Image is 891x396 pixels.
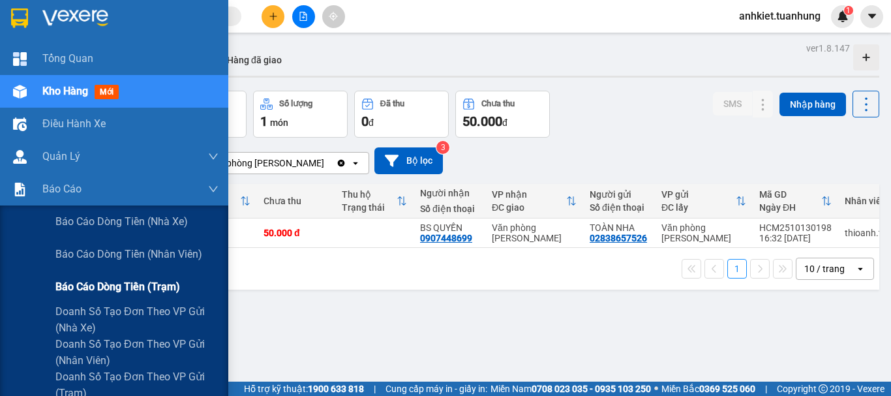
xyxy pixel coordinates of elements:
button: Nhập hàng [779,93,846,116]
div: 16:32 [DATE] [759,233,832,243]
li: 02839.63.63.63 [6,45,249,61]
div: Mã GD [759,189,821,200]
span: Báo cáo dòng tiền (nhân viên) [55,246,202,262]
div: Văn phòng [PERSON_NAME] [492,222,577,243]
div: HCM2510130198 [759,222,832,233]
div: Số điện thoại [420,204,479,214]
span: down [208,184,219,194]
span: 1 [846,6,851,15]
span: file-add [299,12,308,21]
span: Hỗ trợ kỹ thuật: [244,382,364,396]
th: Toggle SortBy [485,184,583,219]
button: aim [322,5,345,28]
button: Bộ lọc [374,147,443,174]
span: 50.000 [462,114,502,129]
span: aim [329,12,338,21]
sup: 1 [844,6,853,15]
div: VP gửi [661,189,736,200]
span: Miền Bắc [661,382,755,396]
div: VP nhận [492,189,566,200]
svg: open [855,264,866,274]
span: Doanh số tạo đơn theo VP gửi (nhân viên) [55,336,219,369]
button: plus [262,5,284,28]
b: [PERSON_NAME] [75,8,185,25]
span: down [208,151,219,162]
div: Chưa thu [264,196,329,206]
span: 1 [260,114,267,129]
div: Văn phòng [PERSON_NAME] [661,222,746,243]
span: | [765,382,767,396]
div: Số lượng [279,99,312,108]
img: solution-icon [13,183,27,196]
span: environment [75,31,85,42]
span: đ [502,117,507,128]
button: Số lượng1món [253,91,348,138]
span: mới [95,85,119,99]
strong: 0369 525 060 [699,384,755,394]
div: Văn phòng [PERSON_NAME] [208,157,324,170]
span: plus [269,12,278,21]
img: warehouse-icon [13,117,27,131]
div: Người nhận [420,188,479,198]
div: Số điện thoại [590,202,648,213]
span: | [374,382,376,396]
img: icon-new-feature [837,10,849,22]
div: 02838657526 [590,233,647,243]
button: Chưa thu50.000đ [455,91,550,138]
div: Đã thu [380,99,404,108]
span: ⚪️ [654,386,658,391]
span: đ [369,117,374,128]
span: Báo cáo dòng tiền (nhà xe) [55,213,188,230]
svg: Clear value [336,158,346,168]
span: Miền Nam [491,382,651,396]
span: Doanh số tạo đơn theo VP gửi (nhà xe) [55,303,219,336]
strong: 0708 023 035 - 0935 103 250 [532,384,651,394]
input: Selected Văn phòng Tắc Vân. [325,157,327,170]
span: Báo cáo [42,181,82,197]
span: caret-down [866,10,878,22]
span: copyright [819,384,828,393]
button: Hàng đã giao [217,44,292,76]
div: Người gửi [590,189,648,200]
li: 85 [PERSON_NAME] [6,29,249,45]
button: file-add [292,5,315,28]
span: Kho hàng [42,85,88,97]
span: món [270,117,288,128]
div: Thu hộ [342,189,397,200]
span: phone [75,48,85,58]
strong: 1900 633 818 [308,384,364,394]
span: anhkiet.tuanhung [729,8,831,24]
div: Trạng thái [342,202,397,213]
th: Toggle SortBy [335,184,414,219]
span: Báo cáo dòng tiền (trạm) [55,279,180,295]
button: 1 [727,259,747,279]
button: SMS [713,92,752,115]
span: Điều hành xe [42,115,106,132]
span: Tổng Quan [42,50,93,67]
svg: open [350,158,361,168]
img: logo-vxr [11,8,28,28]
div: 50.000 đ [264,228,329,238]
div: BS QUYỀN [420,222,479,233]
div: ver 1.8.147 [806,41,850,55]
div: ĐC lấy [661,202,736,213]
b: GỬI : Văn phòng [PERSON_NAME] [6,82,147,132]
div: Tạo kho hàng mới [853,44,879,70]
th: Toggle SortBy [753,184,838,219]
div: Chưa thu [481,99,515,108]
img: dashboard-icon [13,52,27,66]
span: 0 [361,114,369,129]
button: Đã thu0đ [354,91,449,138]
th: Toggle SortBy [655,184,753,219]
sup: 3 [436,141,449,154]
div: Ngày ĐH [759,202,821,213]
img: warehouse-icon [13,85,27,99]
img: warehouse-icon [13,150,27,164]
div: 10 / trang [804,262,845,275]
button: caret-down [860,5,883,28]
div: 0907448699 [420,233,472,243]
span: Quản Lý [42,148,80,164]
div: ĐC giao [492,202,566,213]
div: TOÀN NHA [590,222,648,233]
span: Cung cấp máy in - giấy in: [385,382,487,396]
